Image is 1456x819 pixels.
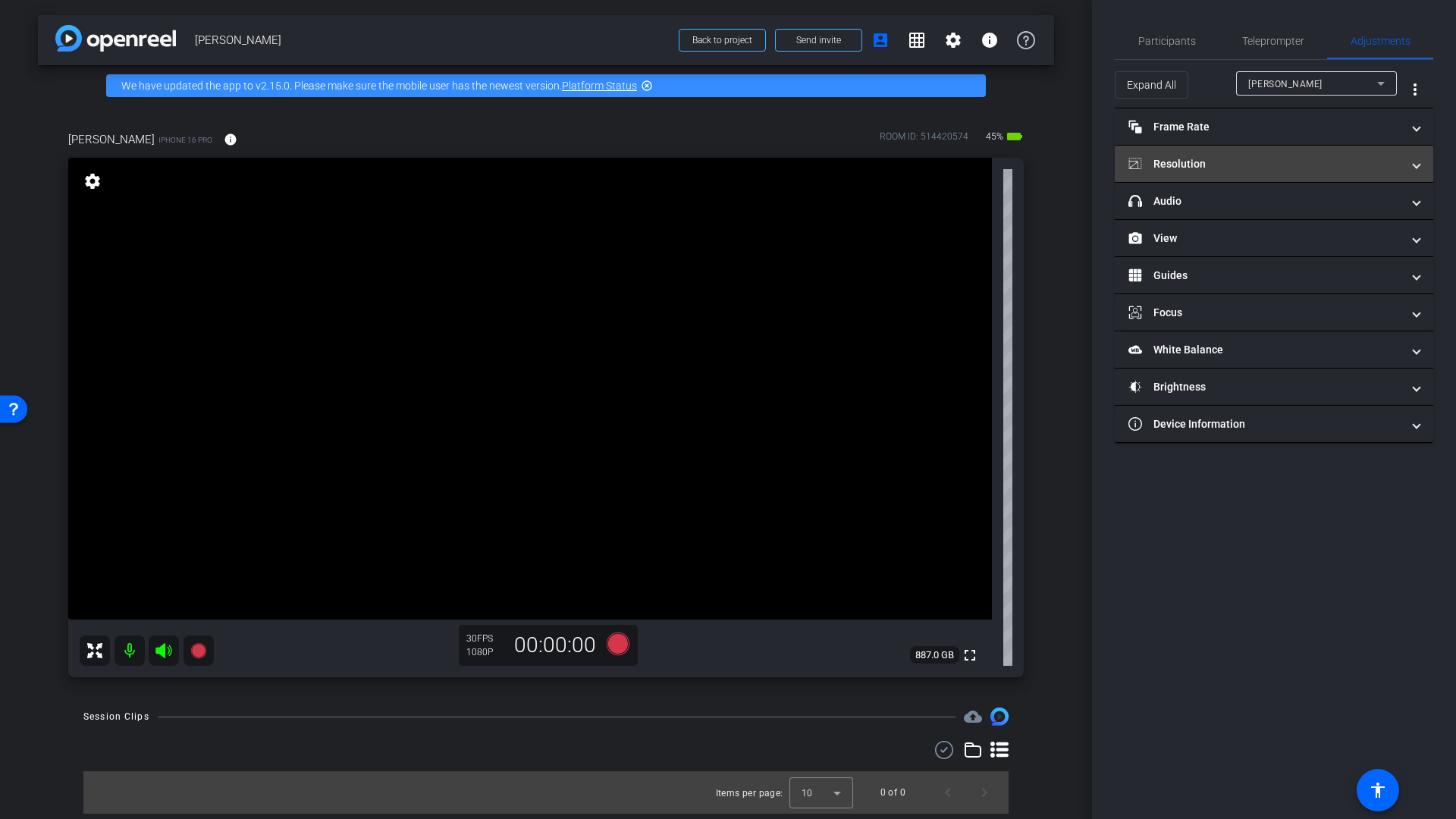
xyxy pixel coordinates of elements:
mat-expansion-panel-header: Guides [1115,257,1433,293]
mat-icon: more_vert [1406,80,1424,99]
div: Items per page: [716,786,783,801]
span: Expand All [1127,71,1176,99]
a: Platform Status [562,80,637,92]
img: app-logo [55,25,176,52]
button: Expand All [1115,71,1188,99]
mat-panel-title: Focus [1128,305,1401,321]
mat-expansion-panel-header: Focus [1115,294,1433,331]
mat-icon: info [224,133,237,146]
mat-icon: cloud_upload [964,708,982,726]
button: Send invite [775,29,862,52]
button: Previous page [930,774,966,811]
mat-icon: highlight_off [641,80,653,92]
div: Session Clips [83,709,149,724]
mat-panel-title: View [1128,231,1401,246]
mat-expansion-panel-header: Brightness [1115,369,1433,405]
span: 45% [984,124,1006,149]
mat-expansion-panel-header: Frame Rate [1115,108,1433,145]
span: Adjustments [1351,36,1410,46]
span: [PERSON_NAME] [1248,79,1323,89]
div: 1080P [466,646,504,658]
mat-icon: info [981,31,999,49]
span: [PERSON_NAME] [68,131,155,148]
button: Next page [966,774,1003,811]
div: We have updated the app to v2.15.0. Please make sure the mobile user has the newest version. [106,74,986,97]
button: Back to project [679,29,766,52]
div: 00:00:00 [504,632,606,658]
mat-panel-title: Frame Rate [1128,119,1401,135]
mat-icon: account_box [871,31,890,49]
span: Back to project [692,35,752,45]
span: Destinations for your clips [964,708,982,726]
span: [PERSON_NAME] [195,25,670,55]
mat-panel-title: Guides [1128,268,1401,284]
mat-panel-title: White Balance [1128,342,1401,358]
mat-expansion-panel-header: Resolution [1115,146,1433,182]
mat-icon: settings [944,31,962,49]
div: 30 [466,632,504,645]
div: ROOM ID: 514420574 [880,130,968,152]
mat-icon: grid_on [908,31,926,49]
mat-panel-title: Audio [1128,193,1401,209]
span: Teleprompter [1242,36,1304,46]
span: FPS [477,633,493,644]
mat-expansion-panel-header: View [1115,220,1433,256]
span: iPhone 16 Pro [158,134,212,146]
mat-expansion-panel-header: Device Information [1115,406,1433,442]
mat-panel-title: Brightness [1128,379,1401,395]
mat-expansion-panel-header: White Balance [1115,331,1433,368]
img: Session clips [990,708,1009,726]
mat-icon: battery_std [1006,127,1024,146]
mat-panel-title: Resolution [1128,156,1401,172]
mat-icon: fullscreen [961,646,979,664]
span: Send invite [796,34,841,46]
mat-icon: settings [82,172,103,190]
div: 0 of 0 [880,785,905,800]
span: Participants [1138,36,1196,46]
mat-icon: accessibility [1369,781,1387,799]
mat-expansion-panel-header: Audio [1115,183,1433,219]
button: More Options for Adjustments Panel [1397,71,1433,108]
span: 887.0 GB [910,646,959,664]
mat-panel-title: Device Information [1128,416,1401,432]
